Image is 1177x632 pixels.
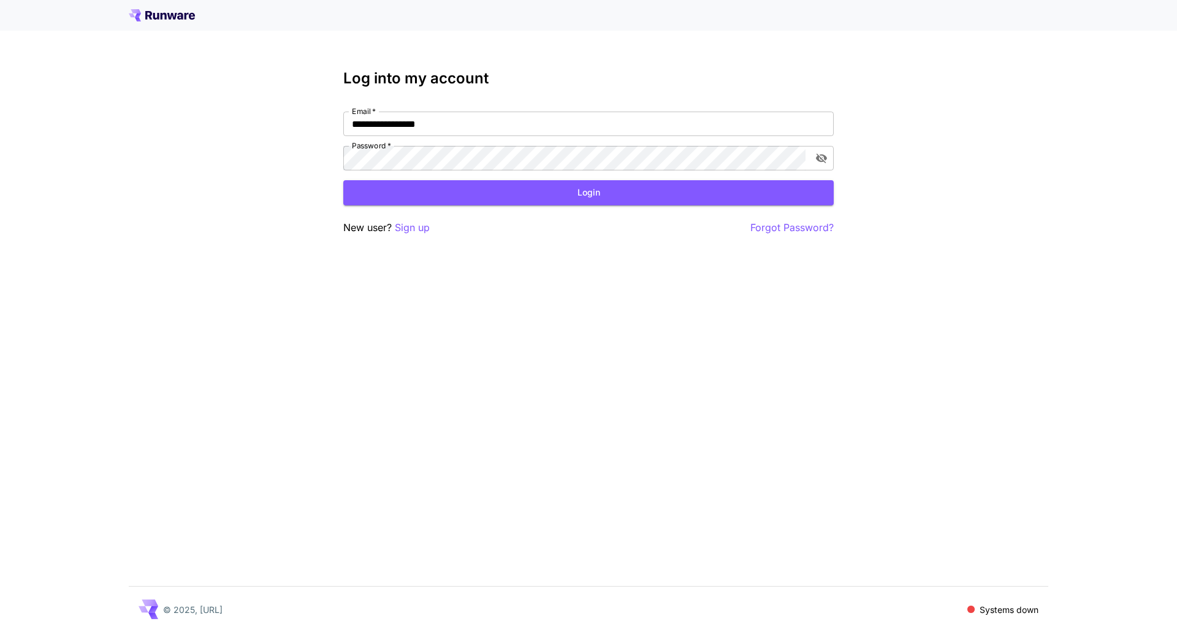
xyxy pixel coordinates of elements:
[352,106,376,116] label: Email
[810,147,832,169] button: toggle password visibility
[163,603,223,616] p: © 2025, [URL]
[750,220,834,235] button: Forgot Password?
[352,140,391,151] label: Password
[343,70,834,87] h3: Log into my account
[980,603,1038,616] p: Systems down
[343,220,430,235] p: New user?
[395,220,430,235] button: Sign up
[343,180,834,205] button: Login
